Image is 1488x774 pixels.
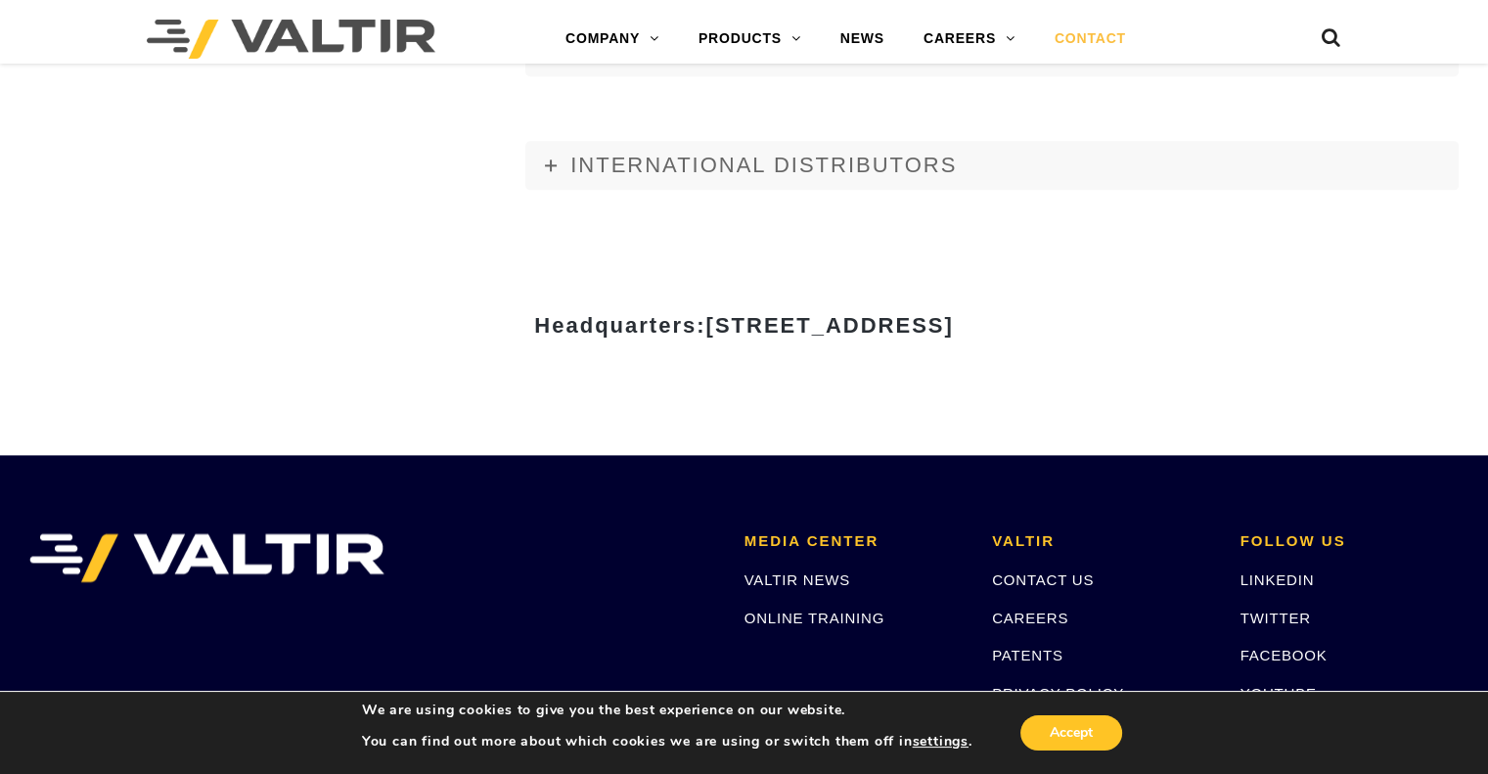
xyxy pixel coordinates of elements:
[29,533,384,582] img: VALTIR
[821,20,904,59] a: NEWS
[570,153,957,177] span: INTERNATIONAL DISTRIBUTORS
[705,313,953,338] span: [STREET_ADDRESS]
[904,20,1035,59] a: CAREERS
[1240,571,1315,588] a: LINKEDIN
[534,313,953,338] strong: Headquarters:
[1020,715,1122,751] button: Accept
[992,571,1094,588] a: CONTACT US
[362,733,972,751] p: You can find out more about which cookies we are using or switch them off in .
[1240,647,1328,663] a: FACEBOOK
[1240,610,1311,626] a: TWITTER
[992,610,1068,626] a: CAREERS
[1035,20,1146,59] a: CONTACT
[912,733,968,751] button: settings
[992,685,1124,702] a: PRIVACY POLICY
[1240,685,1317,702] a: YOUTUBE
[744,571,850,588] a: VALTIR NEWS
[147,20,435,59] img: Valtir
[1240,533,1459,550] h2: FOLLOW US
[362,702,972,719] p: We are using cookies to give you the best experience on our website.
[992,533,1210,550] h2: VALTIR
[744,610,884,626] a: ONLINE TRAINING
[679,20,821,59] a: PRODUCTS
[546,20,679,59] a: COMPANY
[992,647,1063,663] a: PATENTS
[744,533,963,550] h2: MEDIA CENTER
[525,141,1459,190] a: INTERNATIONAL DISTRIBUTORS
